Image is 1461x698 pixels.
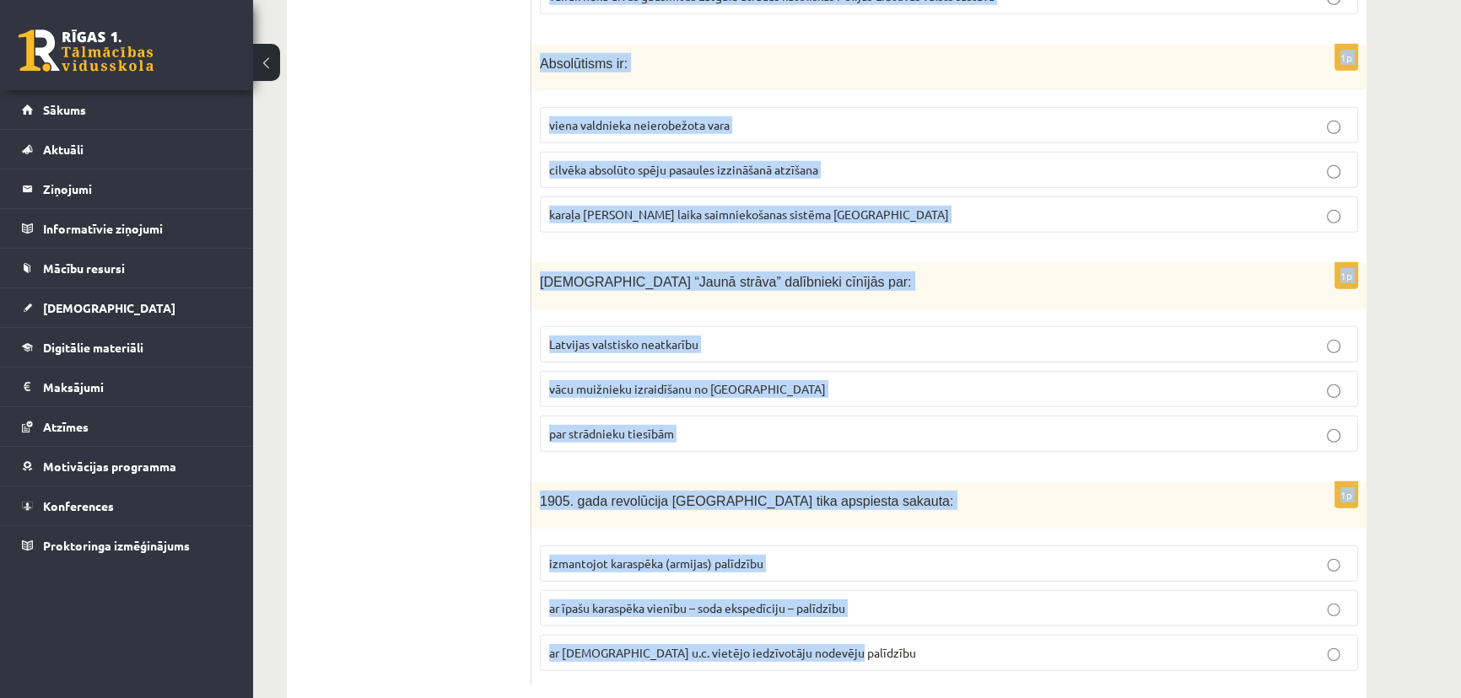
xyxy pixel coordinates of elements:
span: vācu muižnieku izraidīšanu no [GEOGRAPHIC_DATA] [549,381,826,396]
span: karaļa [PERSON_NAME] laika saimniekošanas sistēma [GEOGRAPHIC_DATA] [549,207,949,222]
input: ar [DEMOGRAPHIC_DATA] u.c. vietējo iedzīvotāju nodevēju palīdzību [1327,648,1340,662]
legend: Maksājumi [43,368,232,406]
a: Aktuāli [22,130,232,169]
span: viena valdnieka neierobežota vara [549,117,730,132]
input: izmantojot karaspēka (armijas) palīdzību [1327,559,1340,572]
a: Motivācijas programma [22,447,232,486]
a: Sākums [22,90,232,129]
a: Maksājumi [22,368,232,406]
span: Mācību resursi [43,260,125,276]
span: [DEMOGRAPHIC_DATA] “Jaunā strāva” dalībnieki cīnījās par: [540,275,911,289]
legend: Ziņojumi [43,169,232,208]
a: Konferences [22,486,232,525]
a: Digitālie materiāli [22,328,232,367]
a: Rīgas 1. Tālmācības vidusskola [19,30,154,72]
a: [DEMOGRAPHIC_DATA] [22,288,232,327]
p: 1p [1334,481,1358,508]
span: Proktoringa izmēģinājums [43,538,190,553]
p: 1p [1334,262,1358,289]
span: Atzīmes [43,419,89,434]
span: Absolūtisms ir: [540,56,628,71]
span: [DEMOGRAPHIC_DATA] [43,300,175,315]
input: viena valdnieka neierobežota vara [1327,121,1340,134]
legend: Informatīvie ziņojumi [43,209,232,248]
input: vācu muižnieku izraidīšanu no [GEOGRAPHIC_DATA] [1327,384,1340,398]
span: par strādnieku tiesībām [549,426,674,441]
a: Atzīmes [22,407,232,446]
span: 1905. gada revolūcija [GEOGRAPHIC_DATA] tika apspiesta sakauta: [540,494,953,508]
input: par strādnieku tiesībām [1327,429,1340,443]
a: Proktoringa izmēģinājums [22,526,232,565]
span: Digitālie materiāli [43,340,143,355]
a: Ziņojumi [22,169,232,208]
input: Latvijas valstisko neatkarību [1327,340,1340,353]
span: Konferences [43,498,114,513]
span: Latvijas valstisko neatkarību [549,336,698,352]
a: Mācību resursi [22,249,232,287]
span: cilvēka absolūto spēju pasaules izzināšanā atzīšana [549,162,818,177]
a: Informatīvie ziņojumi [22,209,232,248]
span: Sākums [43,102,86,117]
input: cilvēka absolūto spēju pasaules izzināšanā atzīšana [1327,165,1340,179]
p: 1p [1334,44,1358,71]
span: Aktuāli [43,142,84,157]
span: ar īpašu karaspēka vienību – soda ekspedīciju – palīdzību [549,600,845,615]
span: ar [DEMOGRAPHIC_DATA] u.c. vietējo iedzīvotāju nodevēju palīdzību [549,645,916,660]
span: izmantojot karaspēka (armijas) palīdzību [549,556,763,571]
span: Motivācijas programma [43,459,176,474]
input: karaļa [PERSON_NAME] laika saimniekošanas sistēma [GEOGRAPHIC_DATA] [1327,210,1340,223]
input: ar īpašu karaspēka vienību – soda ekspedīciju – palīdzību [1327,604,1340,617]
